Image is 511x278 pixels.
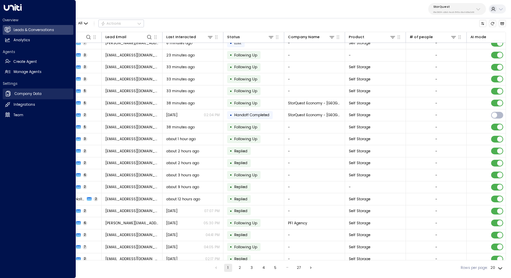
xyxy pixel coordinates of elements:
span: productupdates@storable.com [105,53,159,58]
span: rakshith2294@gmail.com [105,197,159,202]
p: 04:05 PM [204,245,220,250]
p: 05:30 PM [203,221,220,226]
span: 33 minutes ago [166,77,195,82]
span: 3 [83,53,88,57]
span: Following Up [234,221,257,226]
p: 07:07 PM [204,208,220,213]
td: - [284,241,345,253]
h2: Agents [3,49,73,54]
div: - [435,65,437,70]
span: about 3 hours ago [166,173,199,178]
td: - [345,49,406,61]
span: 5 [83,101,87,105]
div: - [435,197,437,202]
div: AI mode [470,34,486,40]
span: Self Storage [349,101,370,106]
div: • [230,147,232,155]
div: • [230,123,232,131]
div: - [435,184,437,189]
span: 2 [83,149,87,153]
div: Product [349,34,396,40]
a: Company Data [3,89,73,99]
span: Following Up [234,101,257,106]
h2: Create Agent [14,59,37,65]
span: jenchap126@gmail.com [105,77,159,82]
div: • [230,75,232,83]
div: Button group with a nested menu [98,20,144,28]
span: realtor40@yahoo.com [105,149,159,154]
span: 2 [83,257,87,261]
span: Self Storage [349,125,370,130]
span: Self Storage [349,256,370,261]
p: StorQuest [433,5,474,9]
span: 7 [83,245,87,249]
span: Self Storage [349,65,370,70]
span: Replied [234,197,247,202]
p: 02:04 PM [204,112,220,118]
span: 2 [83,161,87,165]
div: - [435,112,437,118]
span: 7 [83,41,87,45]
span: affinitybusiness@gmail.com [105,101,159,106]
span: Yesterday [166,232,177,237]
span: Self Storage [349,197,370,202]
span: Replied [234,232,247,237]
div: • [230,51,232,59]
span: All [78,21,82,25]
span: Self Storage [349,221,370,226]
button: StorQuest95e12634-a2b0-4ea9-845a-0bcfa50e2d19 [428,3,486,15]
div: - [435,136,437,142]
a: Manage Agents [3,67,73,77]
h2: Integrations [14,102,35,107]
span: 33 minutes ago [166,89,195,94]
div: 20 [490,264,504,272]
span: 2 [83,233,87,237]
button: Go to next page [307,264,315,272]
span: 2 [94,197,98,201]
span: StorQuest Economy - Phoenix / Bell [288,101,341,106]
div: Last Interacted [166,34,214,40]
span: Self Storage [349,245,370,250]
td: - [284,85,345,97]
div: Status [227,34,240,40]
span: Self Storage [349,232,370,237]
div: - [435,89,437,94]
span: no-reply-facilities@sparefoot.com [105,160,159,166]
span: 5 [83,89,87,93]
div: - [435,221,437,226]
div: • [230,111,232,120]
div: • [230,159,232,168]
span: about 2 hours ago [166,149,199,154]
span: Handoff Completed [234,112,269,118]
div: # of people [410,34,457,40]
td: - [284,253,345,265]
span: Sep 10, 2025 [166,112,177,118]
button: Go to page 27 [295,264,303,272]
span: atyau@myhta.org [105,256,159,261]
div: - [435,245,437,250]
span: PFI Agency [288,221,307,226]
div: • [230,87,232,96]
h2: Manage Agents [14,69,42,75]
span: Following Up [234,65,257,70]
button: Go to page 3 [248,264,256,272]
a: Leads & Conversations [3,25,73,35]
div: - [435,232,437,237]
button: Go to page 5 [271,264,279,272]
h2: Company Data [15,91,42,97]
span: Self Storage [349,149,370,154]
div: • [230,231,232,239]
h2: Settings [3,81,73,86]
span: Self Storage [349,41,370,46]
div: • [230,243,232,251]
div: Actions [101,21,121,26]
span: Lost [234,41,241,46]
span: about 2 hours ago [166,160,199,166]
p: 04:41 PM [205,232,220,237]
nav: pagination navigation [212,264,315,272]
span: Following Up [234,173,257,178]
span: Self Storage [349,77,370,82]
span: Yesterday [166,245,177,250]
div: • [230,99,232,107]
span: Yesterday [166,256,177,261]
